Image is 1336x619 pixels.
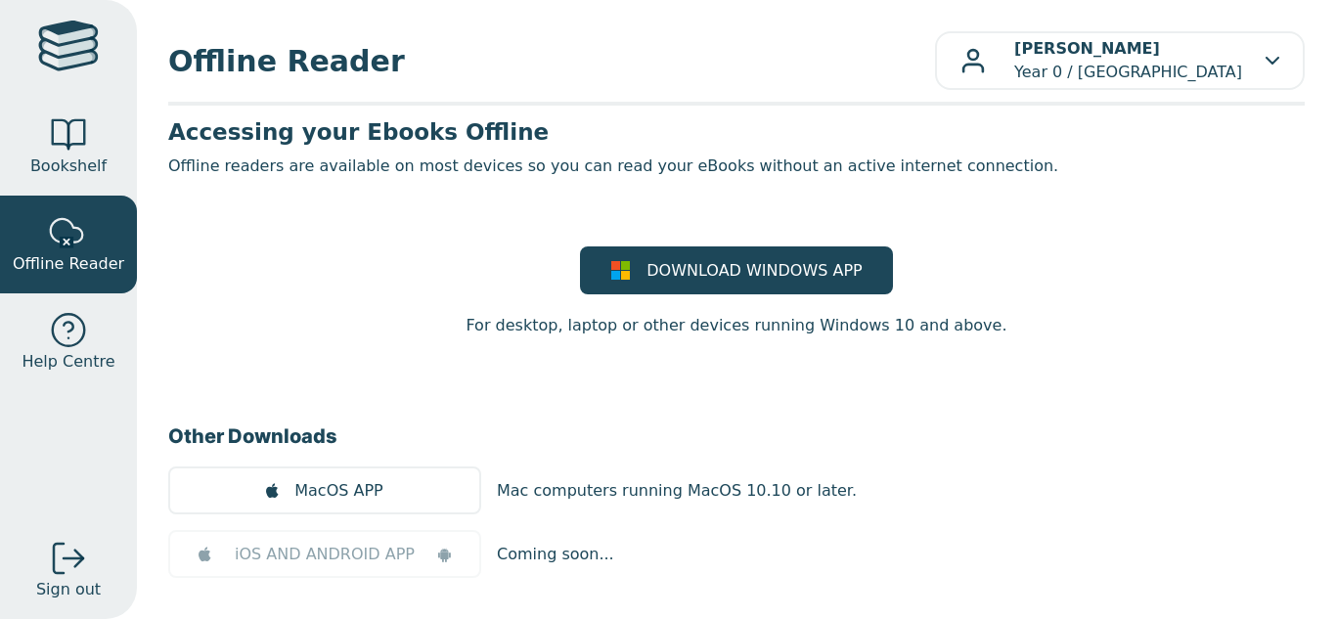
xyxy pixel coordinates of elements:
p: Offline readers are available on most devices so you can read your eBooks without an active inter... [168,155,1305,178]
button: [PERSON_NAME]Year 0 / [GEOGRAPHIC_DATA] [935,31,1305,90]
span: Offline Reader [168,39,935,83]
p: Mac computers running MacOS 10.10 or later. [497,479,857,503]
a: MacOS APP [168,466,481,514]
h3: Accessing your Ebooks Offline [168,117,1305,147]
span: MacOS APP [294,479,382,503]
span: iOS AND ANDROID APP [235,543,415,566]
p: For desktop, laptop or other devices running Windows 10 and above. [466,314,1006,337]
p: Year 0 / [GEOGRAPHIC_DATA] [1014,37,1242,84]
h3: Other Downloads [168,421,1305,451]
a: DOWNLOAD WINDOWS APP [580,246,893,294]
span: Offline Reader [13,252,124,276]
span: Help Centre [22,350,114,374]
b: [PERSON_NAME] [1014,39,1160,58]
p: Coming soon... [497,543,614,566]
span: DOWNLOAD WINDOWS APP [646,259,862,283]
span: Sign out [36,578,101,601]
span: Bookshelf [30,155,107,178]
